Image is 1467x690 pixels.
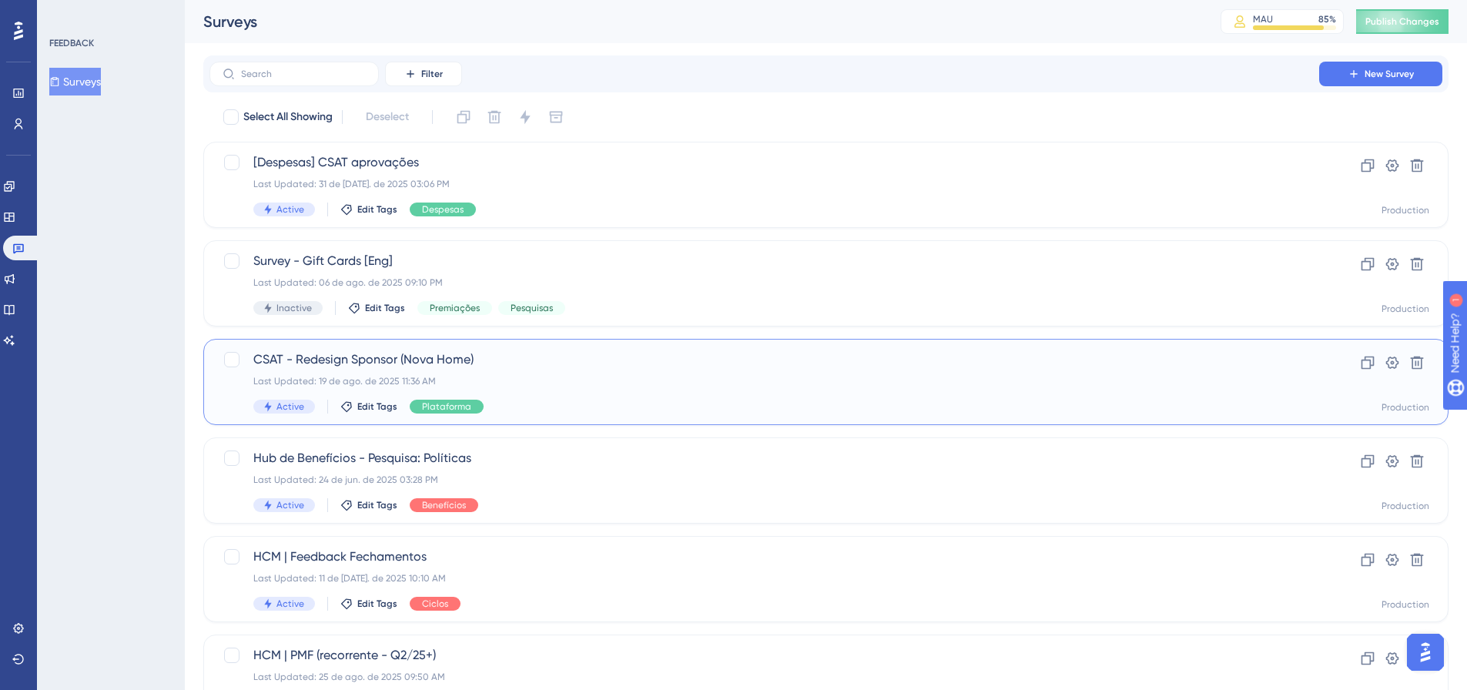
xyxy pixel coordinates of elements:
[422,598,448,610] span: Ciclos
[1382,500,1429,512] div: Production
[430,302,480,314] span: Premiações
[276,203,304,216] span: Active
[253,646,1275,665] span: HCM | PMF (recorrente - Q2/25+)
[340,203,397,216] button: Edit Tags
[357,203,397,216] span: Edit Tags
[366,108,409,126] span: Deselect
[357,598,397,610] span: Edit Tags
[357,400,397,413] span: Edit Tags
[1365,68,1414,80] span: New Survey
[422,203,464,216] span: Despesas
[253,350,1275,369] span: CSAT - Redesign Sponsor (Nova Home)
[253,375,1275,387] div: Last Updated: 19 de ago. de 2025 11:36 AM
[243,108,333,126] span: Select All Showing
[1356,9,1449,34] button: Publish Changes
[107,8,112,20] div: 1
[422,499,466,511] span: Benefícios
[1365,15,1439,28] span: Publish Changes
[276,598,304,610] span: Active
[1382,598,1429,611] div: Production
[340,598,397,610] button: Edit Tags
[253,276,1275,289] div: Last Updated: 06 de ago. de 2025 09:10 PM
[253,474,1275,486] div: Last Updated: 24 de jun. de 2025 03:28 PM
[1253,13,1273,25] div: MAU
[352,103,423,131] button: Deselect
[1382,401,1429,414] div: Production
[253,252,1275,270] span: Survey - Gift Cards [Eng]
[1382,204,1429,216] div: Production
[340,400,397,413] button: Edit Tags
[365,302,405,314] span: Edit Tags
[49,68,101,95] button: Surveys
[1319,62,1442,86] button: New Survey
[253,572,1275,584] div: Last Updated: 11 de [DATE]. de 2025 10:10 AM
[385,62,462,86] button: Filter
[253,449,1275,467] span: Hub de Benefícios - Pesquisa: Políticas
[253,153,1275,172] span: [Despesas] CSAT aprovações
[1402,629,1449,675] iframe: UserGuiding AI Assistant Launcher
[348,302,405,314] button: Edit Tags
[1318,13,1336,25] div: 85 %
[511,302,553,314] span: Pesquisas
[253,671,1275,683] div: Last Updated: 25 de ago. de 2025 09:50 AM
[422,400,471,413] span: Plataforma
[49,37,94,49] div: FEEDBACK
[276,302,312,314] span: Inactive
[340,499,397,511] button: Edit Tags
[36,4,96,22] span: Need Help?
[357,499,397,511] span: Edit Tags
[421,68,443,80] span: Filter
[203,11,1182,32] div: Surveys
[253,178,1275,190] div: Last Updated: 31 de [DATE]. de 2025 03:06 PM
[276,499,304,511] span: Active
[1382,303,1429,315] div: Production
[276,400,304,413] span: Active
[253,548,1275,566] span: HCM | Feedback Fechamentos
[241,69,366,79] input: Search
